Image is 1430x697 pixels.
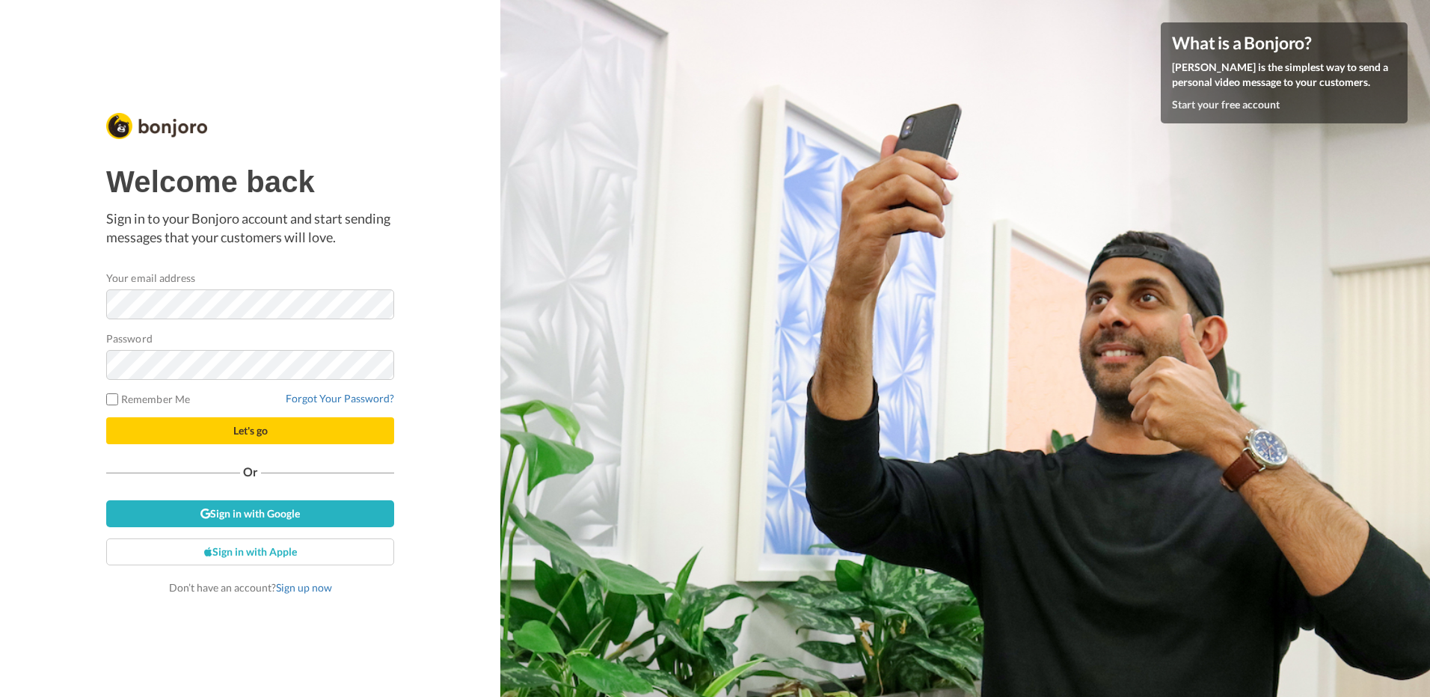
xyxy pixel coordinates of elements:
span: Or [240,467,261,477]
p: [PERSON_NAME] is the simplest way to send a personal video message to your customers. [1172,60,1396,90]
span: Let's go [233,424,268,437]
label: Password [106,331,153,346]
p: Sign in to your Bonjoro account and start sending messages that your customers will love. [106,209,394,248]
label: Remember Me [106,391,190,407]
h4: What is a Bonjoro? [1172,34,1396,52]
input: Remember Me [106,393,118,405]
a: Forgot Your Password? [286,392,394,405]
a: Start your free account [1172,98,1280,111]
a: Sign in with Apple [106,538,394,565]
h1: Welcome back [106,165,394,198]
a: Sign up now [276,581,332,594]
button: Let's go [106,417,394,444]
span: Don’t have an account? [169,581,332,594]
a: Sign in with Google [106,500,394,527]
label: Your email address [106,270,195,286]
